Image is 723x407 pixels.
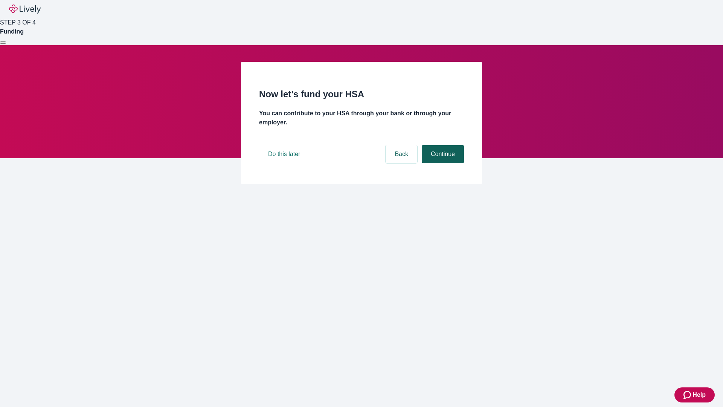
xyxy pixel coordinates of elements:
h4: You can contribute to your HSA through your bank or through your employer. [259,109,464,127]
button: Do this later [259,145,309,163]
img: Lively [9,5,41,14]
svg: Zendesk support icon [683,390,692,399]
h2: Now let’s fund your HSA [259,87,464,101]
button: Continue [422,145,464,163]
button: Zendesk support iconHelp [674,387,715,402]
span: Help [692,390,706,399]
button: Back [386,145,417,163]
